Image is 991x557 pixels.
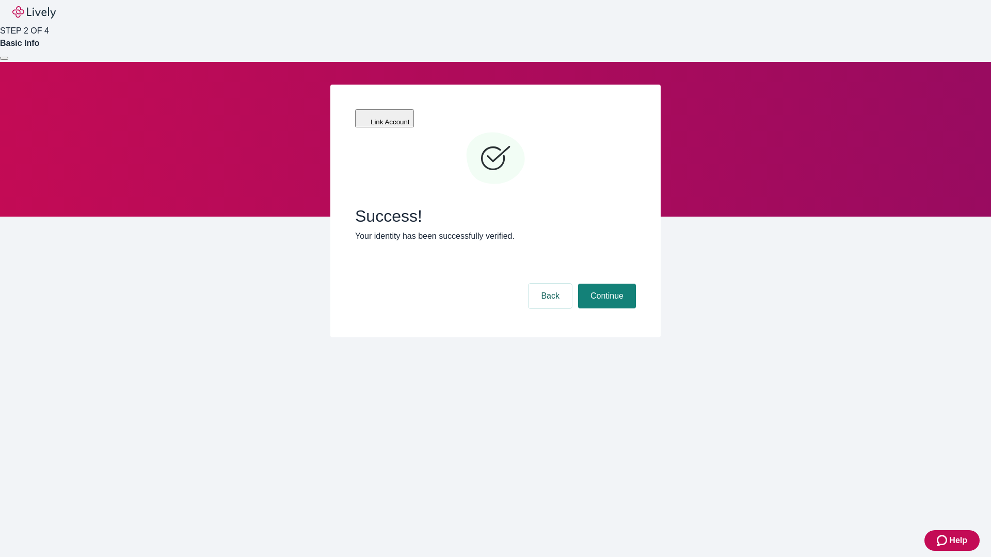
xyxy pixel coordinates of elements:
button: Continue [578,284,636,308]
span: Help [949,534,967,547]
button: Back [529,284,572,308]
svg: Checkmark icon [465,128,526,190]
button: Link Account [355,109,414,127]
span: Success! [355,206,636,226]
svg: Zendesk support icon [937,534,949,547]
img: Lively [12,6,56,19]
p: Your identity has been successfully verified. [355,230,636,242]
button: Zendesk support iconHelp [924,530,980,551]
